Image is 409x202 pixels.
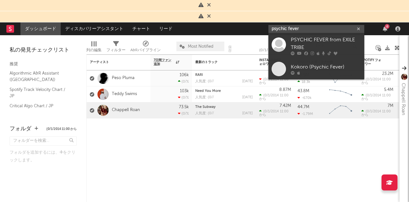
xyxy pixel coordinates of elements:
[297,89,309,93] div: 43.8M
[112,76,135,81] a: Peso Pluma
[10,136,77,146] input: フォルダーを検索...
[195,105,216,109] a: The Subway
[10,86,70,99] a: Spotify Track Velocity Chart / JP
[86,38,102,57] div: 列の編集
[130,46,161,54] div: A&Rパイプライン
[20,22,61,35] a: ダッシュボード
[384,88,393,92] div: 5.4M
[90,60,138,64] div: アーティスト
[259,93,291,101] div: {0/1/2014 11:00 から
[155,22,177,35] a: リード
[112,92,137,97] a: Teddy Swims
[10,102,70,109] a: Critical Algo Chart / JP
[259,58,282,66] div: Instagramフォロワー
[259,77,291,85] div: {0/1/2014 11:00 から
[361,109,393,117] div: {0/1/2014 11:00 から
[242,96,253,99] div: [DATE]
[259,109,291,117] div: {0/1/2014 11:00 から
[178,111,189,116] div: {0/%
[195,80,214,83] div: 人気度: {0//
[268,33,364,59] a: PSYCHIC FEVER from EXILE TRIBE
[242,80,253,83] div: [DATE]
[385,24,390,29] div: 6
[195,89,221,93] a: Need You More
[399,83,407,115] div: Chappell Roan
[297,96,312,100] div: -670k
[130,38,161,57] div: A&Rパイプライン
[297,112,313,116] div: -1.79M
[259,46,297,54] div: {0/1/2014 11:00 から
[61,22,128,35] a: ディスカバリーアシスタント
[106,46,126,54] div: フィルター
[178,79,189,84] div: {0/%
[180,73,189,77] div: 106k
[195,96,214,99] div: 人気度: {0//
[279,88,291,92] div: 8.87M
[178,95,189,100] div: {0/%
[10,70,70,83] a: Algorithmic A&R Assistant ([GEOGRAPHIC_DATA])
[10,46,77,54] div: 私の発見チェックリスト
[291,63,361,71] div: Kokoro (Psychic Fever)
[242,112,253,115] div: [DATE]
[180,89,189,93] div: 103k
[227,45,233,53] button: 保存
[383,26,387,31] button: 6
[46,127,77,131] button: {0/1/2014 11:00 から
[207,3,211,8] span: 却下する
[361,77,393,85] div: {0/1/2014 11:00 から
[10,149,77,164] div: フォルダを追加するには、 をクリックします。
[195,73,253,77] div: RARI
[195,105,253,109] div: The Subway
[388,104,393,108] div: 7M
[179,105,189,109] div: 73.5k
[10,125,31,133] div: フォルダ
[382,72,393,76] div: 23.2M
[361,58,384,66] div: Spotify フォロワー
[361,93,393,101] div: {0/1/2014 11:00 から
[106,38,126,57] div: フィルター
[10,113,70,120] a: Shazam Top 200 / JP
[86,46,102,54] div: 列の編集
[195,112,214,115] div: 人気度: {0//
[188,44,213,49] span: Most Notified
[268,59,364,79] a: Kokoro (Psychic Fever)
[112,108,140,113] a: Chappell Roan
[128,22,155,35] a: チャート
[291,36,361,52] div: PSYCHIC FEVER from EXILE TRIBE
[326,86,355,102] svg: Chart title
[297,105,309,109] div: 44.7M
[207,14,211,19] span: 却下する
[268,25,364,33] input: アーティストを検索
[10,61,77,68] div: 推奨
[195,73,203,77] a: RARI
[297,80,310,84] div: 18.3k
[280,104,291,108] div: 7.42M
[195,89,253,93] div: Need You More
[259,38,297,57] div: {0/1/2014 11:00 から
[326,102,355,118] svg: Chart title
[195,60,243,64] div: 最新のトラック
[154,58,174,66] span: 7日間ファン追加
